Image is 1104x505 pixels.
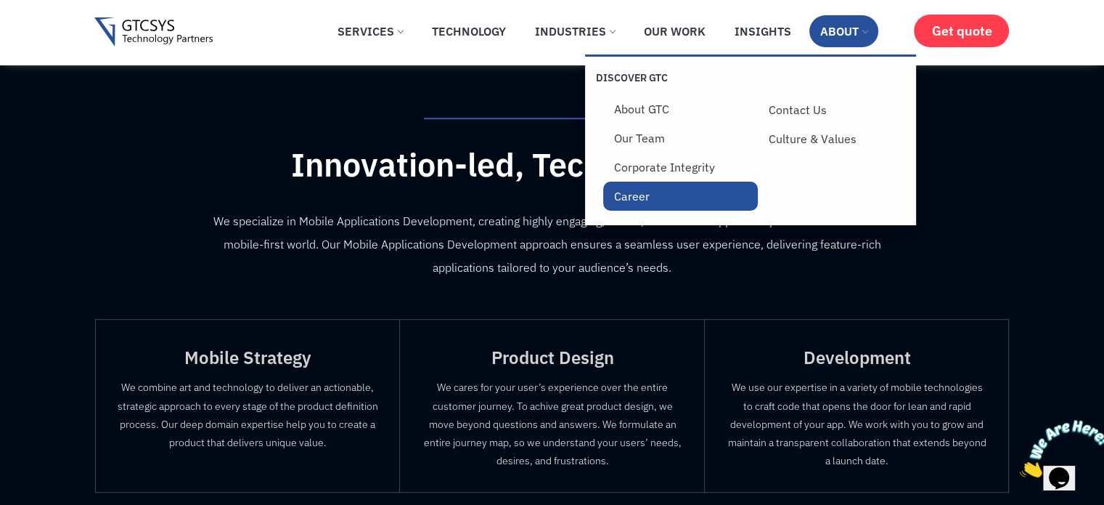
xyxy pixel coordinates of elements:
[633,15,716,47] a: Our Work
[803,346,910,369] span: Development
[491,346,613,369] span: Product Design
[421,15,517,47] a: Technology
[118,379,378,452] p: We combine art and technology to deliver an actionable, strategic approach to every stage of the ...
[724,15,802,47] a: Insights
[596,71,751,84] p: Discover GTC
[603,124,758,153] a: Our Team
[603,182,758,211] a: Career
[914,15,1009,47] a: Get quote
[758,95,912,124] a: Contact Us
[184,346,311,369] span: Mobile Strategy
[1014,414,1104,483] iframe: chat widget
[524,15,626,47] a: Industries
[6,6,96,63] img: Chat attention grabber
[603,153,758,182] a: Corporate Integrity
[205,209,900,279] p: We specialize in Mobile Applications Development, creating highly engaging, robust, and intuitive...
[95,145,1010,184] h2: Innovation-led, Technolody-driven
[931,23,991,39] span: Get quote
[727,379,986,470] p: We use our expertise in a variety of mobile technologies to craft code that opens the door for le...
[758,124,912,153] a: Culture & Values
[6,6,12,18] span: 1
[603,94,758,124] a: About GTC
[809,15,878,47] a: About
[422,379,682,470] p: We cares for your user’s experience over the entire customer journey. To achive great product des...
[327,15,414,47] a: Services
[94,17,213,47] img: Gtcsys logo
